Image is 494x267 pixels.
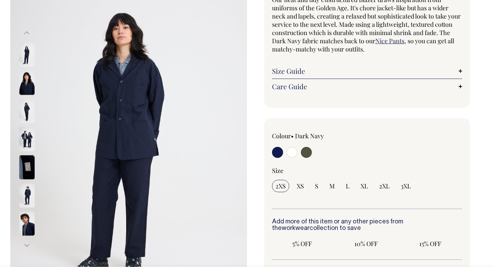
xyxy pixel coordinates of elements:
[19,71,35,95] img: dark-navy
[375,37,404,45] a: Nice Pants
[403,240,457,248] span: 15% OFF
[19,183,35,207] img: dark-navy
[19,99,35,123] img: dark-navy
[401,182,411,190] span: 3XL
[282,225,309,231] a: workwear
[275,240,329,248] span: 5% OFF
[346,182,350,190] span: L
[272,82,462,91] a: Care Guide
[311,180,322,192] input: S
[315,182,318,190] span: S
[400,237,460,250] input: 15% OFF
[326,180,338,192] input: M
[340,240,393,248] span: 10% OFF
[272,132,348,140] div: Colour
[297,182,304,190] span: XS
[272,219,462,232] h6: Add more of this item or any other pieces from the collection to save
[293,180,307,192] input: XS
[22,237,32,253] button: Next
[295,132,324,140] label: Dark Navy
[342,180,353,192] input: L
[19,155,35,179] img: dark-navy
[357,180,372,192] input: XL
[275,182,286,190] span: 2XS
[19,211,35,235] img: dark-navy
[272,180,289,192] input: 2XS
[376,180,393,192] input: 2XL
[19,127,35,151] img: dark-navy
[19,43,35,67] img: dark-navy
[272,237,332,250] input: 5% OFF
[272,67,462,75] a: Size Guide
[397,180,414,192] input: 3XL
[272,37,454,53] span: , so you can get all matchy-matchy with your outfits.
[22,25,32,41] button: Previous
[329,182,335,190] span: M
[291,132,294,140] span: •
[379,182,390,190] span: 2XL
[336,237,396,250] input: 10% OFF
[272,166,462,175] div: Size
[361,182,368,190] span: XL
